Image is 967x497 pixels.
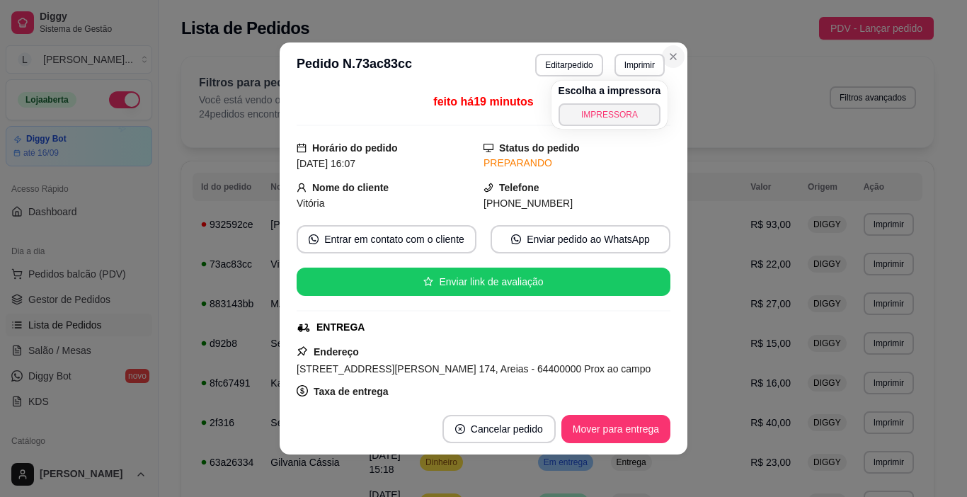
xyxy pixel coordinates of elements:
strong: Horário do pedido [312,142,398,154]
span: user [297,183,307,193]
button: Close [662,45,685,68]
span: [DATE] 16:07 [297,158,355,169]
span: [STREET_ADDRESS][PERSON_NAME] 174, Areias - 64400000 Prox ao campo [297,363,651,375]
div: ENTREGA [316,320,365,335]
strong: Status do pedido [499,142,580,154]
span: whats-app [309,234,319,244]
h4: Escolha a impressora [559,84,661,98]
span: [PHONE_NUMBER] [483,198,573,209]
button: IMPRESSORA [559,103,661,126]
strong: Telefone [499,182,539,193]
button: Editarpedido [535,54,602,76]
span: close-circle [455,424,465,434]
strong: Endereço [314,346,359,358]
span: pushpin [297,345,308,357]
span: Vitória [297,198,324,209]
button: starEnviar link de avaliação [297,268,670,296]
button: whats-appEntrar em contato com o cliente [297,225,476,253]
div: PREPARANDO [483,156,670,171]
span: star [423,277,433,287]
button: whats-appEnviar pedido ao WhatsApp [491,225,670,253]
strong: Nome do cliente [312,182,389,193]
span: phone [483,183,493,193]
button: Imprimir [614,54,665,76]
span: feito há 19 minutos [433,96,533,108]
span: dollar [297,385,308,396]
button: Mover para entrega [561,415,670,443]
strong: Taxa de entrega [314,386,389,397]
span: desktop [483,143,493,153]
span: calendar [297,143,307,153]
button: close-circleCancelar pedido [442,415,556,443]
h3: Pedido N. 73ac83cc [297,54,412,76]
span: whats-app [511,234,521,244]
